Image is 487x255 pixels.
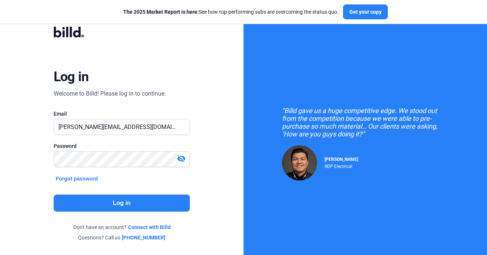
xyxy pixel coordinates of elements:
button: Log in [54,195,190,212]
span: The 2025 Market Report is here: [123,9,199,15]
div: Log in [54,69,89,85]
div: Email [54,110,190,117]
div: Don't have an account? [54,223,190,231]
div: "Billd gave us a huge competitive edge. We stood out from the competition because we were able to... [282,107,449,138]
span: [PERSON_NAME] [325,157,358,162]
a: Connect with Billd [128,223,171,231]
button: Get your copy [343,4,388,19]
a: [PHONE_NUMBER] [122,234,165,241]
div: Welcome to Billd! Please log in to continue. [54,89,166,98]
mat-icon: visibility_off [177,154,186,163]
div: Questions? Call us [54,234,190,241]
div: Password [54,142,190,150]
button: Forgot password [54,175,100,183]
div: See how top-performing subs are overcoming the status quo. [123,8,339,16]
img: Raul Pacheco [282,145,317,181]
div: RDP Electrical [325,162,358,169]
